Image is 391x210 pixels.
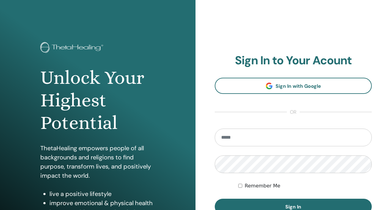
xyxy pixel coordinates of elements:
[215,54,372,68] h2: Sign In to Your Acount
[40,144,155,180] p: ThetaHealing empowers people of all backgrounds and religions to find purpose, transform lives, a...
[276,83,321,89] span: Sign In with Google
[245,182,280,190] label: Remember Me
[287,109,300,116] span: or
[285,204,301,210] span: Sign In
[49,189,155,198] li: live a positive lifestyle
[238,182,372,190] div: Keep me authenticated indefinitely or until I manually logout
[49,198,155,208] li: improve emotional & physical health
[215,78,372,94] a: Sign In with Google
[40,66,155,134] h1: Unlock Your Highest Potential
